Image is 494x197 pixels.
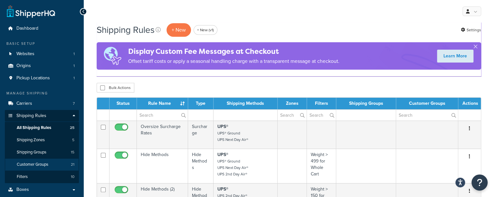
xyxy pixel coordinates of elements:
[5,48,79,60] a: Websites 1
[5,159,79,171] a: Customer Groups 21
[97,24,155,36] h1: Shipping Rules
[73,63,75,69] span: 1
[5,48,79,60] li: Websites
[71,150,74,155] span: 15
[7,5,55,18] a: ShipperHQ Home
[137,149,188,183] td: Hide Methods
[5,23,79,34] a: Dashboard
[5,134,79,146] li: Shipping Zones
[5,110,79,183] li: Shipping Rules
[128,57,339,66] p: Offset tariff costs or apply a seasonal handling charge with a transparent message at checkout.
[396,98,458,109] th: Customer Groups
[5,60,79,72] a: Origins 1
[16,26,38,31] span: Dashboard
[217,130,248,143] small: UPS® Ground UPS Next Day Air®
[5,72,79,84] a: Pickup Locations 1
[5,171,79,183] a: Filters 10
[70,125,74,131] span: 25
[73,101,75,106] span: 7
[5,146,79,158] li: Shipping Groups
[5,110,79,122] a: Shipping Rules
[17,174,28,180] span: Filters
[5,98,79,110] li: Carriers
[109,98,137,109] th: Status
[5,171,79,183] li: Filters
[5,98,79,110] a: Carriers 7
[5,146,79,158] a: Shipping Groups 15
[71,162,74,167] span: 21
[461,25,481,34] a: Settings
[336,98,396,109] th: Shipping Groups
[97,42,128,70] img: duties-banner-06bc72dcb5fe05cb3f9472aba00be2ae8eb53ab6f0d8bb03d382ba314ac3c341.png
[17,162,48,167] span: Customer Groups
[97,83,134,93] button: Bulk Actions
[5,60,79,72] li: Origins
[5,159,79,171] li: Customer Groups
[128,46,339,57] h4: Display Custom Fee Messages at Checkout
[188,98,214,109] th: Type
[307,98,337,109] th: Filters
[217,123,228,130] strong: UPS®
[471,174,488,191] button: Open Resource Center
[5,134,79,146] a: Shipping Zones 5
[217,151,228,158] strong: UPS®
[137,110,188,121] input: Search
[16,113,46,119] span: Shipping Rules
[71,174,74,180] span: 10
[137,121,188,149] td: Oversize Surcharge Rates
[5,122,79,134] a: All Shipping Rules 25
[278,110,307,121] input: Search
[458,98,481,109] th: Actions
[217,186,228,192] strong: UPS®
[137,98,188,109] th: Rule Name : activate to sort column ascending
[17,137,45,143] span: Shipping Zones
[73,75,75,81] span: 1
[5,184,79,196] a: Boxes
[194,25,217,35] a: + New (v1)
[188,121,214,149] td: Surcharge
[217,158,248,177] small: UPS® Ground UPS Next Day Air® UPS 2nd Day Air®
[17,150,46,155] span: Shipping Groups
[16,63,31,69] span: Origins
[307,110,336,121] input: Search
[278,98,307,109] th: Zones
[396,110,458,121] input: Search
[16,187,29,192] span: Boxes
[5,122,79,134] li: All Shipping Rules
[5,41,79,46] div: Basic Setup
[166,23,191,36] p: + New
[5,72,79,84] li: Pickup Locations
[16,51,34,57] span: Websites
[437,50,473,63] a: Learn More
[16,101,32,106] span: Carriers
[16,75,50,81] span: Pickup Locations
[214,98,278,109] th: Shipping Methods
[307,149,337,183] td: Weight > 499 for Whole Cart
[72,137,74,143] span: 5
[188,149,214,183] td: Hide Methods
[17,125,51,131] span: All Shipping Rules
[5,91,79,96] div: Manage Shipping
[73,51,75,57] span: 1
